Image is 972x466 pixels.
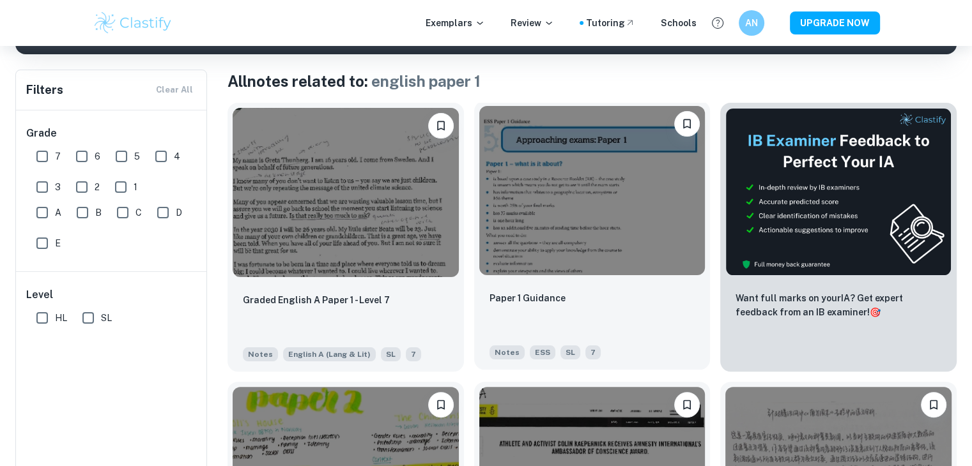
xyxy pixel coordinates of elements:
[228,70,957,93] h1: All notes related to:
[55,311,67,325] span: HL
[744,16,759,30] h6: AN
[134,180,137,194] span: 1
[870,307,881,317] span: 🎯
[739,10,764,36] button: AN
[176,206,182,220] span: D
[283,347,376,361] span: English A (Lang & Lit)
[921,392,946,417] button: Bookmark
[135,206,142,220] span: C
[95,149,100,163] span: 6
[585,345,601,359] span: 7
[55,149,61,163] span: 7
[243,293,390,307] p: Graded English A Paper 1 - Level 7
[661,16,697,30] a: Schools
[406,347,421,361] span: 7
[511,16,554,30] p: Review
[586,16,635,30] a: Tutoring
[233,108,459,277] img: English A (Lang & Lit) Notes example thumbnail: Graded English A Paper 1 - Level 7
[95,206,102,220] span: B
[560,345,580,359] span: SL
[55,180,61,194] span: 3
[371,72,481,90] span: english paper 1
[228,103,464,372] a: BookmarkGraded English A Paper 1 - Level 7NotesEnglish A (Lang & Lit)SL7
[93,10,174,36] img: Clastify logo
[174,149,180,163] span: 4
[26,126,197,141] h6: Grade
[243,347,278,361] span: Notes
[725,108,952,276] img: Thumbnail
[55,206,61,220] span: A
[474,103,711,372] a: BookmarkPaper 1 GuidanceNotesESSSL7
[490,291,566,305] p: Paper 1 Guidance
[426,16,485,30] p: Exemplars
[530,345,555,359] span: ESS
[381,347,401,361] span: SL
[26,81,63,99] h6: Filters
[674,111,700,137] button: Bookmark
[790,11,880,34] button: UPGRADE NOW
[490,345,525,359] span: Notes
[707,12,729,34] button: Help and Feedback
[55,236,61,250] span: E
[736,291,941,319] p: Want full marks on your IA ? Get expert feedback from an IB examiner!
[479,106,706,275] img: ESS Notes example thumbnail: Paper 1 Guidance
[428,113,454,139] button: Bookmark
[674,392,700,417] button: Bookmark
[720,103,957,372] a: ThumbnailWant full marks on yourIA? Get expert feedback from an IB examiner!
[101,311,112,325] span: SL
[428,392,454,417] button: Bookmark
[95,180,100,194] span: 2
[26,287,197,303] h6: Level
[134,149,140,163] span: 5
